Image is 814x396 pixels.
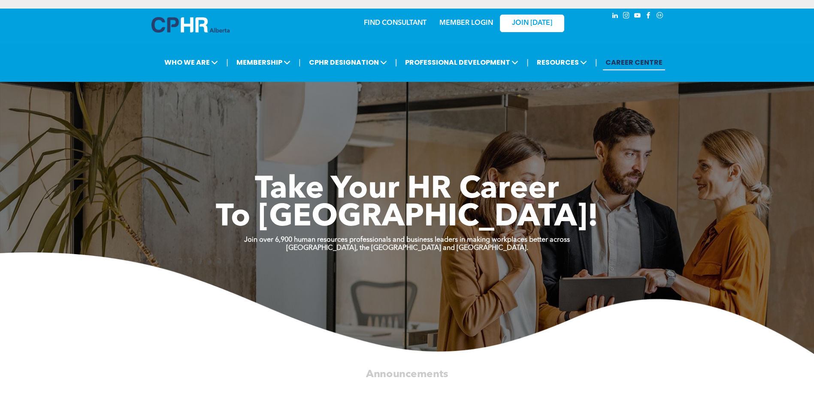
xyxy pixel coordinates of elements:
li: | [299,54,301,71]
span: MEMBERSHIP [234,54,293,70]
img: A blue and white logo for cp alberta [151,17,230,33]
li: | [226,54,228,71]
a: instagram [622,11,631,22]
li: | [595,54,597,71]
span: JOIN [DATE] [512,19,552,27]
span: CPHR DESIGNATION [306,54,390,70]
a: FIND CONSULTANT [364,20,427,27]
li: | [395,54,397,71]
span: PROFESSIONAL DEVELOPMENT [402,54,521,70]
span: Announcements [366,369,448,379]
span: RESOURCES [534,54,590,70]
a: CAREER CENTRE [603,54,665,70]
a: MEMBER LOGIN [439,20,493,27]
a: facebook [644,11,654,22]
a: linkedin [611,11,620,22]
a: youtube [633,11,642,22]
strong: [GEOGRAPHIC_DATA], the [GEOGRAPHIC_DATA] and [GEOGRAPHIC_DATA]. [286,245,528,252]
span: To [GEOGRAPHIC_DATA]! [216,202,599,233]
a: JOIN [DATE] [500,15,564,32]
strong: Join over 6,900 human resources professionals and business leaders in making workplaces better ac... [244,237,570,243]
span: WHO WE ARE [162,54,221,70]
span: Take Your HR Career [255,174,559,205]
li: | [527,54,529,71]
a: Social network [655,11,665,22]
